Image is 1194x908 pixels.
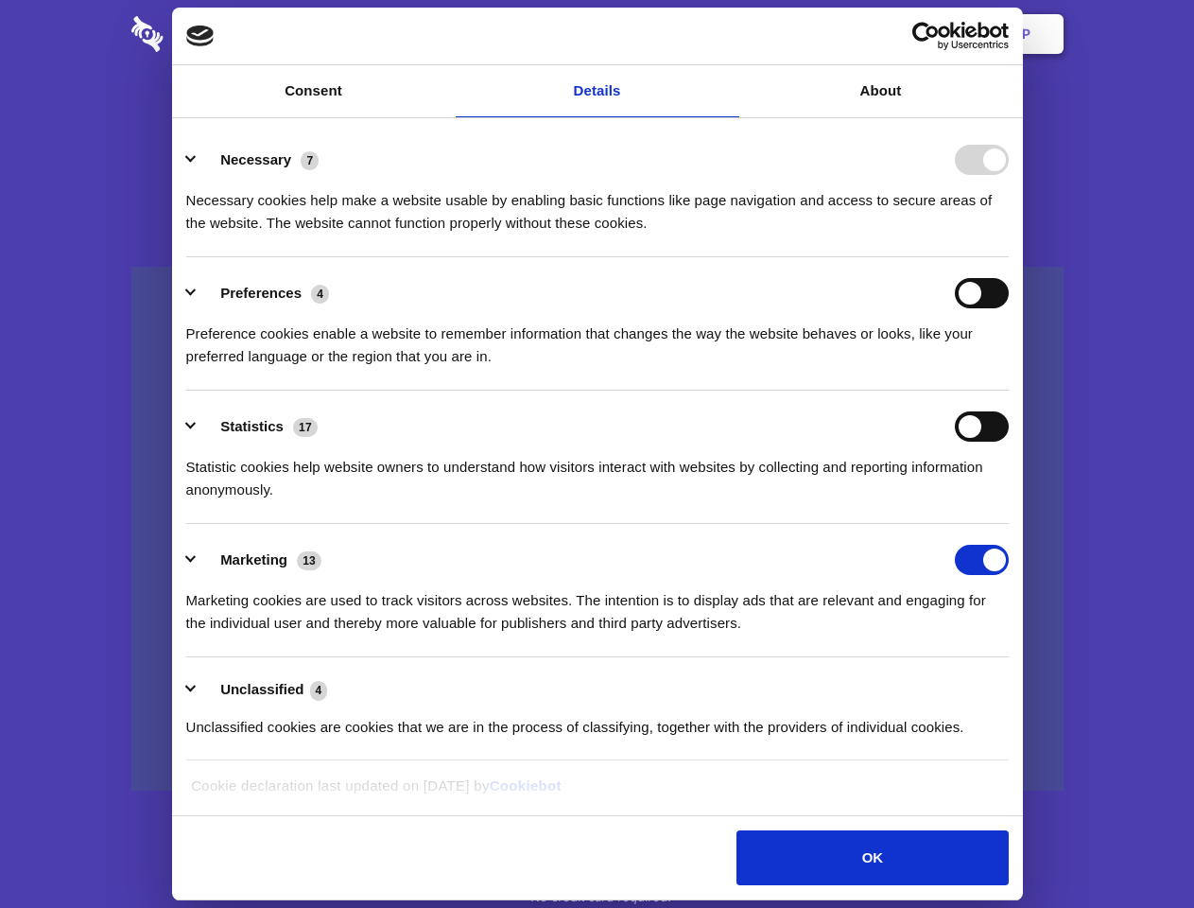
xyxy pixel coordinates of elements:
iframe: Drift Widget Chat Controller [1099,813,1171,885]
span: 4 [311,285,329,304]
a: Details [456,65,739,117]
button: Unclassified (4) [186,678,339,702]
div: Necessary cookies help make a website usable by enabling basic functions like page navigation and... [186,175,1009,235]
a: Contact [767,5,854,63]
label: Necessary [220,151,291,167]
span: 17 [293,418,318,437]
button: Marketing (13) [186,545,334,575]
a: Wistia video thumbnail [131,267,1064,792]
div: Statistic cookies help website owners to understand how visitors interact with websites by collec... [186,442,1009,501]
label: Preferences [220,285,302,301]
label: Statistics [220,418,284,434]
img: logo-wordmark-white-trans-d4663122ce5f474addd5e946df7df03e33cb6a1c49d2221995e7729f52c070b2.svg [131,16,293,52]
button: Statistics (17) [186,411,330,442]
a: Cookiebot [490,777,562,794]
div: Preference cookies enable a website to remember information that changes the way the website beha... [186,308,1009,368]
button: OK [736,830,1008,885]
span: 4 [310,681,328,700]
span: 7 [301,151,319,170]
div: Cookie declaration last updated on [DATE] by [177,775,1017,812]
button: Preferences (4) [186,278,341,308]
a: About [739,65,1023,117]
a: Login [857,5,940,63]
a: Usercentrics Cookiebot - opens in a new window [843,22,1009,50]
a: Consent [172,65,456,117]
img: logo [186,26,215,46]
button: Necessary (7) [186,145,331,175]
div: Marketing cookies are used to track visitors across websites. The intention is to display ads tha... [186,575,1009,635]
div: Unclassified cookies are cookies that we are in the process of classifying, together with the pro... [186,702,1009,739]
span: 13 [297,551,321,570]
h4: Auto-redaction of sensitive data, encrypted data sharing and self-destructing private chats. Shar... [131,172,1064,235]
label: Marketing [220,551,287,567]
h1: Eliminate Slack Data Loss. [131,85,1064,153]
a: Pricing [555,5,637,63]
